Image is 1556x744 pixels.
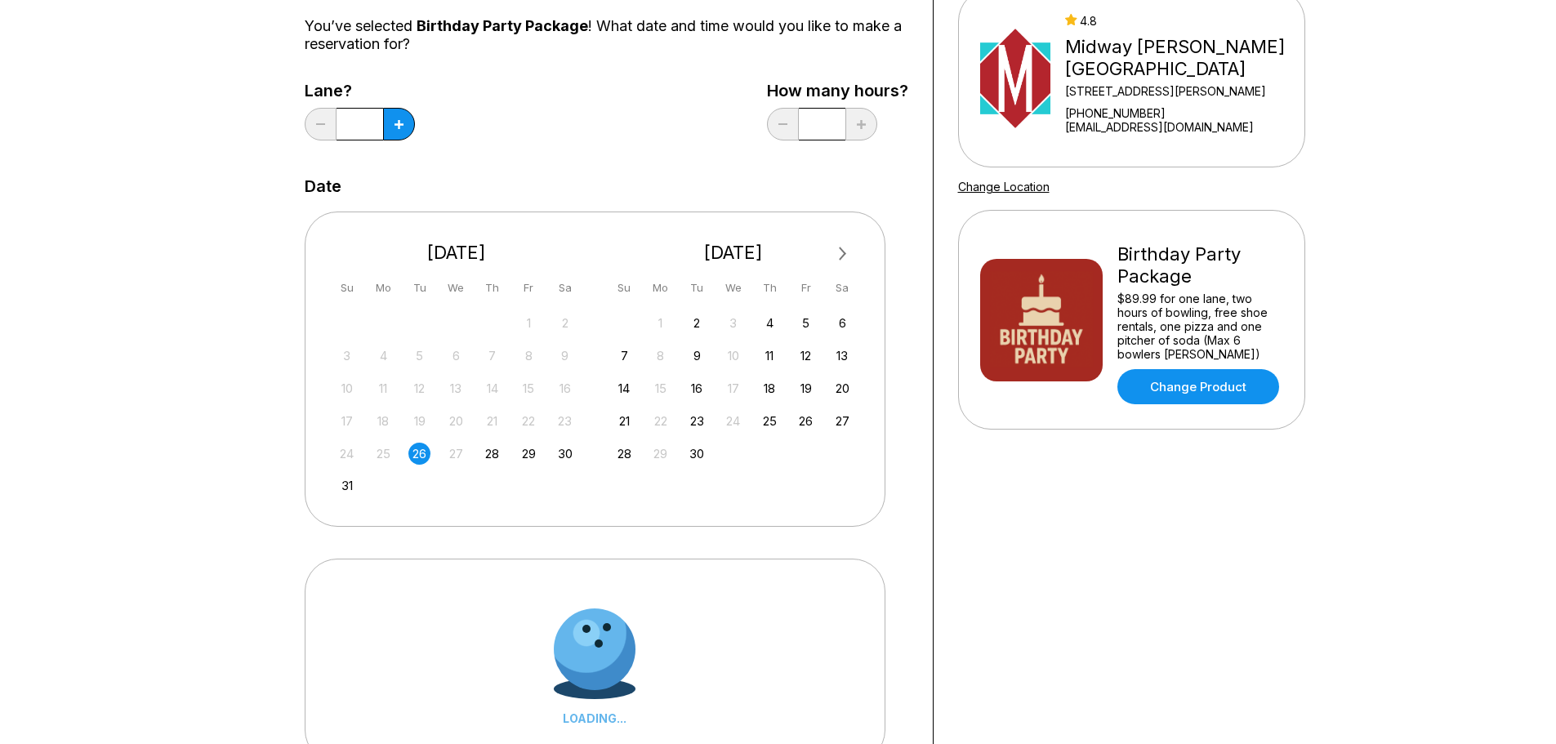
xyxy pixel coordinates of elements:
[686,410,708,432] div: Choose Tuesday, September 23rd, 2025
[830,241,856,267] button: Next Month
[980,17,1051,140] img: Midway Bowling - Carlisle
[518,345,540,367] div: Not available Friday, August 8th, 2025
[722,277,744,299] div: We
[554,277,576,299] div: Sa
[611,310,856,465] div: month 2025-09
[372,277,395,299] div: Mo
[518,312,540,334] div: Not available Friday, August 1st, 2025
[372,410,395,432] div: Not available Monday, August 18th, 2025
[518,443,540,465] div: Choose Friday, August 29th, 2025
[832,312,854,334] div: Choose Saturday, September 6th, 2025
[649,345,671,367] div: Not available Monday, September 8th, 2025
[722,410,744,432] div: Not available Wednesday, September 24th, 2025
[613,277,635,299] div: Su
[832,277,854,299] div: Sa
[686,345,708,367] div: Choose Tuesday, September 9th, 2025
[554,377,576,399] div: Not available Saturday, August 16th, 2025
[722,377,744,399] div: Not available Wednesday, September 17th, 2025
[832,345,854,367] div: Choose Saturday, September 13th, 2025
[336,377,358,399] div: Not available Sunday, August 10th, 2025
[980,259,1103,381] img: Birthday Party Package
[649,277,671,299] div: Mo
[686,443,708,465] div: Choose Tuesday, September 30th, 2025
[649,312,671,334] div: Not available Monday, September 1st, 2025
[607,242,860,264] div: [DATE]
[445,277,467,299] div: We
[832,410,854,432] div: Choose Saturday, September 27th, 2025
[372,345,395,367] div: Not available Monday, August 4th, 2025
[759,410,781,432] div: Choose Thursday, September 25th, 2025
[759,312,781,334] div: Choose Thursday, September 4th, 2025
[408,345,430,367] div: Not available Tuesday, August 5th, 2025
[759,377,781,399] div: Choose Thursday, September 18th, 2025
[372,377,395,399] div: Not available Monday, August 11th, 2025
[408,443,430,465] div: Choose Tuesday, August 26th, 2025
[795,377,817,399] div: Choose Friday, September 19th, 2025
[554,345,576,367] div: Not available Saturday, August 9th, 2025
[330,242,583,264] div: [DATE]
[795,410,817,432] div: Choose Friday, September 26th, 2025
[686,377,708,399] div: Choose Tuesday, September 16th, 2025
[408,410,430,432] div: Not available Tuesday, August 19th, 2025
[767,82,908,100] label: How many hours?
[759,345,781,367] div: Choose Thursday, September 11th, 2025
[336,345,358,367] div: Not available Sunday, August 3rd, 2025
[1117,369,1279,404] a: Change Product
[1065,84,1297,98] div: [STREET_ADDRESS][PERSON_NAME]
[518,410,540,432] div: Not available Friday, August 22nd, 2025
[554,711,635,725] div: LOADING...
[795,312,817,334] div: Choose Friday, September 5th, 2025
[1065,106,1297,120] div: [PHONE_NUMBER]
[336,443,358,465] div: Not available Sunday, August 24th, 2025
[1117,292,1283,361] div: $89.99 for one lane, two hours of bowling, free shoe rentals, one pizza and one pitcher of soda (...
[1065,120,1297,134] a: [EMAIL_ADDRESS][DOMAIN_NAME]
[613,443,635,465] div: Choose Sunday, September 28th, 2025
[554,312,576,334] div: Not available Saturday, August 2nd, 2025
[649,410,671,432] div: Not available Monday, September 22nd, 2025
[649,377,671,399] div: Not available Monday, September 15th, 2025
[1117,243,1283,287] div: Birthday Party Package
[686,277,708,299] div: Tu
[445,410,467,432] div: Not available Wednesday, August 20th, 2025
[336,410,358,432] div: Not available Sunday, August 17th, 2025
[1065,36,1297,80] div: Midway [PERSON_NAME][GEOGRAPHIC_DATA]
[649,443,671,465] div: Not available Monday, September 29th, 2025
[305,17,908,53] div: You’ve selected ! What date and time would you like to make a reservation for?
[481,345,503,367] div: Not available Thursday, August 7th, 2025
[958,180,1050,194] a: Change Location
[445,345,467,367] div: Not available Wednesday, August 6th, 2025
[795,277,817,299] div: Fr
[481,443,503,465] div: Choose Thursday, August 28th, 2025
[408,277,430,299] div: Tu
[613,410,635,432] div: Choose Sunday, September 21st, 2025
[334,310,579,497] div: month 2025-08
[795,345,817,367] div: Choose Friday, September 12th, 2025
[554,443,576,465] div: Choose Saturday, August 30th, 2025
[722,345,744,367] div: Not available Wednesday, September 10th, 2025
[445,443,467,465] div: Not available Wednesday, August 27th, 2025
[417,17,588,34] span: Birthday Party Package
[554,410,576,432] div: Not available Saturday, August 23rd, 2025
[408,377,430,399] div: Not available Tuesday, August 12th, 2025
[1065,14,1297,28] div: 4.8
[481,277,503,299] div: Th
[481,377,503,399] div: Not available Thursday, August 14th, 2025
[759,277,781,299] div: Th
[722,312,744,334] div: Not available Wednesday, September 3rd, 2025
[336,277,358,299] div: Su
[518,277,540,299] div: Fr
[372,443,395,465] div: Not available Monday, August 25th, 2025
[305,82,415,100] label: Lane?
[832,377,854,399] div: Choose Saturday, September 20th, 2025
[686,312,708,334] div: Choose Tuesday, September 2nd, 2025
[518,377,540,399] div: Not available Friday, August 15th, 2025
[305,177,341,195] label: Date
[445,377,467,399] div: Not available Wednesday, August 13th, 2025
[336,474,358,497] div: Choose Sunday, August 31st, 2025
[613,377,635,399] div: Choose Sunday, September 14th, 2025
[481,410,503,432] div: Not available Thursday, August 21st, 2025
[613,345,635,367] div: Choose Sunday, September 7th, 2025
